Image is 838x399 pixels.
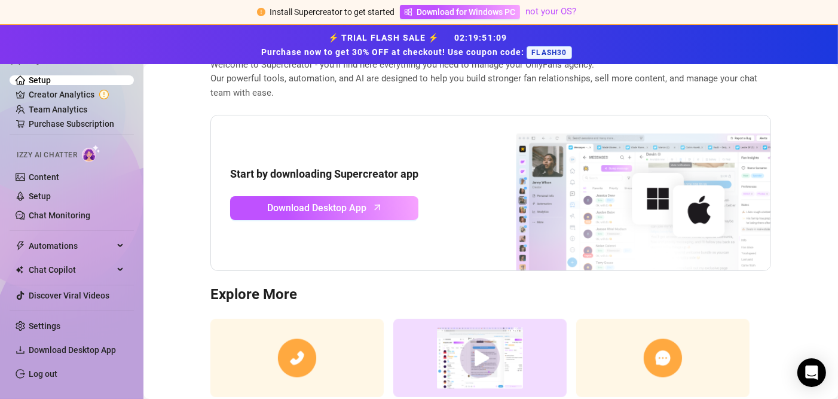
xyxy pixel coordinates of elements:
[261,47,527,57] strong: Purchase now to get 30% OFF at checkout! Use coupon code:
[417,5,516,19] span: Download for Windows PC
[29,172,59,182] a: Content
[526,6,577,17] a: not your OS?
[404,8,412,16] span: windows
[400,5,520,19] a: Download for Windows PC
[29,191,51,201] a: Setup
[16,345,25,355] span: download
[371,200,384,214] span: arrow-up
[29,75,51,85] a: Setup
[29,345,116,355] span: Download Desktop App
[454,33,507,42] span: 02 : 19 : 51 : 09
[29,119,114,129] a: Purchase Subscription
[16,241,25,251] span: thunderbolt
[393,319,567,397] img: supercreator demo
[230,196,418,220] a: Download Desktop Apparrow-up
[797,358,826,387] div: Open Intercom Messenger
[29,211,90,220] a: Chat Monitoring
[270,7,395,17] span: Install Supercreator to get started
[82,145,100,162] img: AI Chatter
[29,291,109,300] a: Discover Viral Videos
[257,8,265,16] span: exclamation-circle
[29,369,57,379] a: Log out
[268,200,367,215] span: Download Desktop App
[527,46,571,59] span: FLASH30
[230,167,418,180] strong: Start by downloading Supercreator app
[29,260,114,279] span: Chat Copilot
[29,236,114,255] span: Automations
[29,85,124,104] a: Creator Analytics exclamation-circle
[210,58,771,100] span: Welcome to Supercreator - you’ll find here everything you need to manage your OnlyFans agency. Ou...
[17,150,77,161] span: Izzy AI Chatter
[261,33,576,57] strong: ⚡ TRIAL FLASH SALE ⚡
[16,266,23,274] img: Chat Copilot
[576,319,750,397] img: contact support
[29,321,60,331] a: Settings
[472,115,770,271] img: download app
[29,105,87,114] a: Team Analytics
[210,285,771,304] h3: Explore More
[210,319,384,397] img: consulting call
